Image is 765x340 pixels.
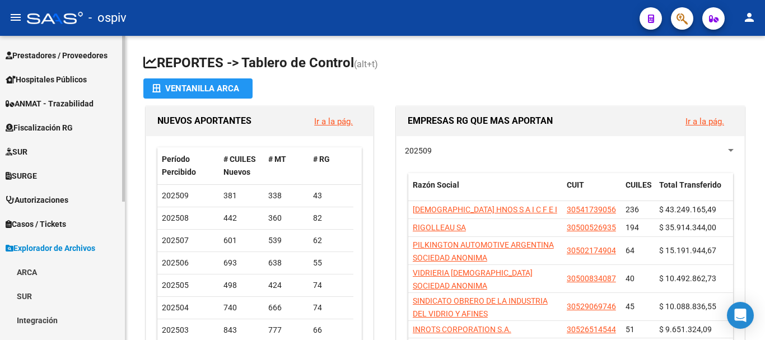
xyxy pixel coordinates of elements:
[143,78,253,99] button: Ventanilla ARCA
[223,324,259,337] div: 843
[6,49,108,62] span: Prestadores / Proveedores
[659,246,716,255] span: $ 15.191.944,67
[313,301,349,314] div: 74
[621,173,655,210] datatable-header-cell: CUILES
[567,205,616,214] span: 30541739056
[264,147,309,184] datatable-header-cell: # MT
[162,236,189,245] span: 202507
[268,189,304,202] div: 338
[626,302,635,311] span: 45
[659,223,716,232] span: $ 35.914.344,00
[727,302,754,329] div: Open Intercom Messenger
[313,212,349,225] div: 82
[6,146,27,158] span: SUR
[354,59,378,69] span: (alt+t)
[413,240,554,262] span: PILKINGTON AUTOMOTIVE ARGENTINA SOCIEDAD ANONIMA
[626,274,635,283] span: 40
[157,147,219,184] datatable-header-cell: Período Percibido
[223,212,259,225] div: 442
[268,279,304,292] div: 424
[223,257,259,269] div: 693
[268,301,304,314] div: 666
[314,117,353,127] a: Ir a la pág.
[408,173,562,210] datatable-header-cell: Razón Social
[413,296,548,318] span: SINDICATO OBRERO DE LA INDUSTRIA DEL VIDRIO Y AFINES
[88,6,127,30] span: - ospiv
[567,302,616,311] span: 30529069746
[162,213,189,222] span: 202508
[567,325,616,334] span: 30526514544
[659,205,716,214] span: $ 43.249.165,49
[413,223,466,232] span: RIGOLLEAU SA
[659,180,721,189] span: Total Transferido
[626,205,639,214] span: 236
[408,115,553,126] span: EMPRESAS RG QUE MAS APORTAN
[162,191,189,200] span: 202509
[268,155,286,164] span: # MT
[659,325,712,334] span: $ 9.651.324,09
[313,257,349,269] div: 55
[567,223,616,232] span: 30500526935
[567,246,616,255] span: 30502174904
[309,147,353,184] datatable-header-cell: # RG
[162,303,189,312] span: 202504
[6,194,68,206] span: Autorizaciones
[626,180,652,189] span: CUILES
[626,223,639,232] span: 194
[268,234,304,247] div: 539
[626,246,635,255] span: 64
[685,117,724,127] a: Ir a la pág.
[6,97,94,110] span: ANMAT - Trazabilidad
[313,234,349,247] div: 62
[305,111,362,132] button: Ir a la pág.
[6,242,95,254] span: Explorador de Archivos
[6,122,73,134] span: Fiscalización RG
[567,180,584,189] span: CUIT
[659,274,716,283] span: $ 10.492.862,73
[223,234,259,247] div: 601
[313,155,330,164] span: # RG
[143,54,747,73] h1: REPORTES -> Tablero de Control
[223,189,259,202] div: 381
[162,258,189,267] span: 202506
[223,279,259,292] div: 498
[268,257,304,269] div: 638
[655,173,733,210] datatable-header-cell: Total Transferido
[313,279,349,292] div: 74
[162,281,189,290] span: 202505
[9,11,22,24] mat-icon: menu
[162,325,189,334] span: 202503
[6,218,66,230] span: Casos / Tickets
[313,189,349,202] div: 43
[659,302,716,311] span: $ 10.088.836,55
[223,155,256,176] span: # CUILES Nuevos
[626,325,635,334] span: 51
[219,147,264,184] datatable-header-cell: # CUILES Nuevos
[405,146,432,155] span: 202509
[413,325,511,334] span: INROTS CORPORATION S.A.
[413,268,533,290] span: VIDRIERIA [DEMOGRAPHIC_DATA] SOCIEDAD ANONIMA
[677,111,733,132] button: Ir a la pág.
[567,274,616,283] span: 30500834087
[6,170,37,182] span: SURGE
[152,78,244,99] div: Ventanilla ARCA
[6,73,87,86] span: Hospitales Públicos
[268,324,304,337] div: 777
[162,155,196,176] span: Período Percibido
[413,205,557,214] span: [DEMOGRAPHIC_DATA] HNOS S A I C F E I
[223,301,259,314] div: 740
[268,212,304,225] div: 360
[157,115,251,126] span: NUEVOS APORTANTES
[313,324,349,337] div: 66
[413,180,459,189] span: Razón Social
[743,11,756,24] mat-icon: person
[562,173,621,210] datatable-header-cell: CUIT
